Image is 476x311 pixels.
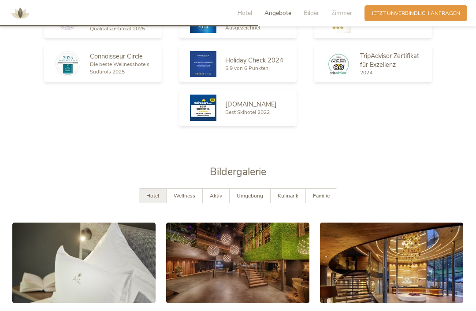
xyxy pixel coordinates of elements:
[325,52,351,76] img: TripAdvisor Zertifikat für Exzellenz
[372,10,460,17] span: Jetzt unverbindlich anfragen
[360,51,419,69] span: TripAdvisor Zertifikat für Exzellenz
[225,100,277,109] span: [DOMAIN_NAME]
[90,52,143,61] span: Connoisseur Circle
[304,9,319,17] span: Bilder
[210,192,222,199] span: Aktiv
[313,192,330,199] span: Familie
[331,9,352,17] span: Zimmer
[278,192,298,199] span: Kulinarik
[55,51,81,77] img: Connoisseur Circle
[225,109,270,116] span: Best Skihotel 2022
[90,61,149,75] span: Die beste Wellnesshotels Südtirols 2025
[146,192,159,199] span: Hotel
[225,56,283,65] span: Holiday Check 2024
[360,21,399,28] span: 96/100 Exzellent
[190,51,216,77] img: Holiday Check 2024
[190,95,216,121] img: Skiresort.de
[264,9,291,17] span: Angebote
[225,65,268,72] span: 5,9 von 6 Punkten
[237,192,263,199] span: Umgebung
[174,192,195,199] span: Wellness
[90,25,145,32] span: Qualitätszertifikat 2025
[360,69,372,76] span: 2024
[238,9,252,17] span: Hotel
[7,11,33,15] a: AMONTI & LUNARIS Wellnessresort
[210,165,266,179] span: Bildergalerie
